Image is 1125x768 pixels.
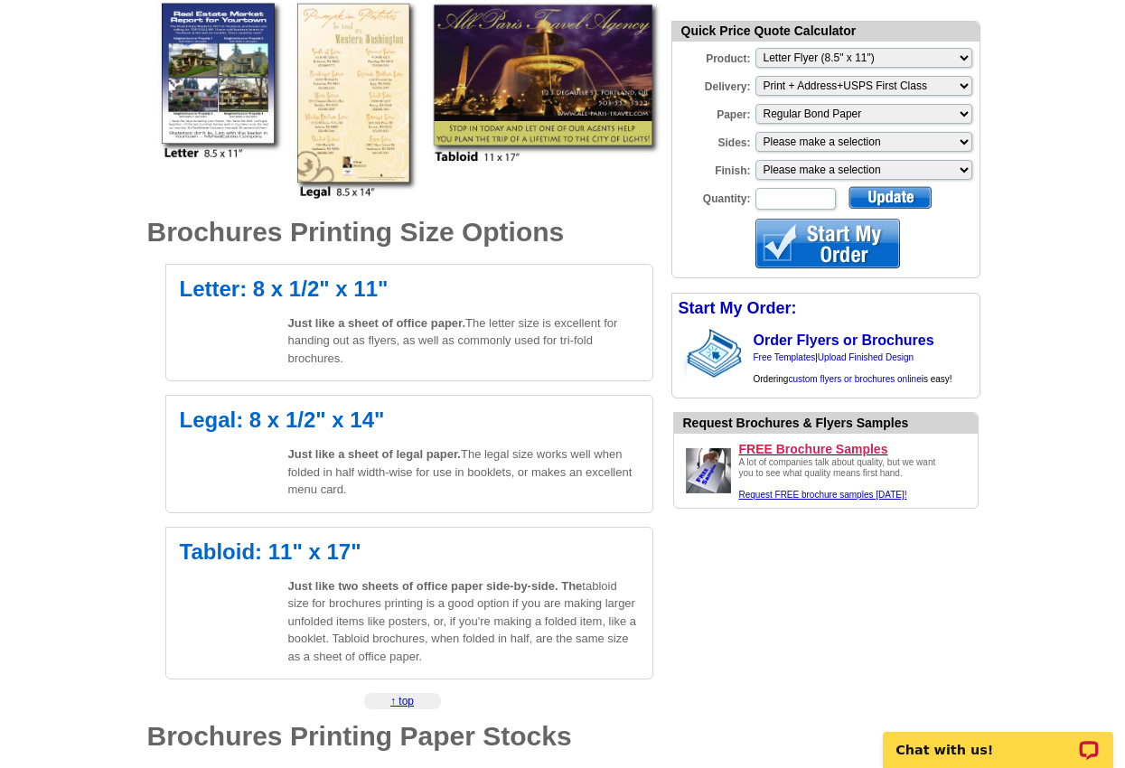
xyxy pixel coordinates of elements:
[683,414,978,433] div: Want to know how your brochure printing will look before you order it? Check our work.
[288,577,639,666] p: tabloid size for brochures printing is a good option if you are making larger unfolded items like...
[739,457,947,501] div: A lot of companies talk about quality, but we want you to see what quality means first hand.
[390,695,414,707] a: ↑ top
[288,314,639,368] p: The letter size is excellent for handing out as flyers, as well as commonly used for tri-fold bro...
[288,447,461,461] span: Just like a sheet of legal paper.
[871,711,1125,768] iframe: LiveChat chat widget
[672,186,754,207] label: Quantity:
[180,541,639,563] h2: Tabloid: 11" x 17"
[288,316,466,330] span: Just like a sheet of office paper.
[672,158,754,179] label: Finish:
[288,579,583,593] span: Just like two sheets of office paper side-by-side. The
[672,323,687,383] img: background image for brochures and flyers arrow
[672,102,754,123] label: Paper:
[681,488,736,501] a: Request FREE samples of our brochures printing
[147,723,653,750] h1: Brochures Printing Paper Stocks
[687,323,751,383] img: stack of brochures with custom content
[788,374,921,384] a: custom flyers or brochures online
[672,294,980,323] div: Start My Order:
[754,352,816,362] a: Free Templates
[672,22,980,42] div: Quick Price Quote Calculator
[739,490,907,500] a: Request FREE samples of our flyer & brochure printing.
[180,278,639,300] h2: Letter: 8 x 1/2" x 11"
[672,74,754,95] label: Delivery:
[147,219,653,246] h1: Brochures Printing Size Options
[180,409,639,431] h2: Legal: 8 x 1/2" x 14"
[754,352,952,384] span: | Ordering is easy!
[288,445,639,499] p: The legal size works well when folded in half width-wise for use in booklets, or makes an excelle...
[672,46,754,67] label: Product:
[739,441,970,457] a: FREE Brochure Samples
[754,332,934,348] a: Order Flyers or Brochures
[818,352,914,362] a: Upload Finished Design
[681,444,736,498] img: Request FREE samples of our brochures printing
[156,2,662,201] img: full-color flyers and brochures
[672,130,754,151] label: Sides:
